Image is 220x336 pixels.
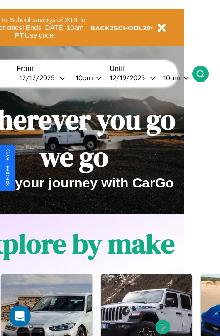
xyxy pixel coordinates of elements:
button: 10am [68,73,105,82]
div: 12 / 12 / 2025 [20,73,59,82]
div: 12 / 19 / 2025 [110,73,149,82]
div: 10am [71,73,95,82]
div: Give Feedback [5,149,11,186]
button: 12/12/2025 [17,73,68,82]
div: 10am [159,73,183,82]
button: 10am [156,73,192,82]
iframe: Intercom live chat [9,305,31,327]
label: From [17,65,105,73]
b: BACK2SCHOOL20 [90,24,151,32]
label: Until [110,65,192,73]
